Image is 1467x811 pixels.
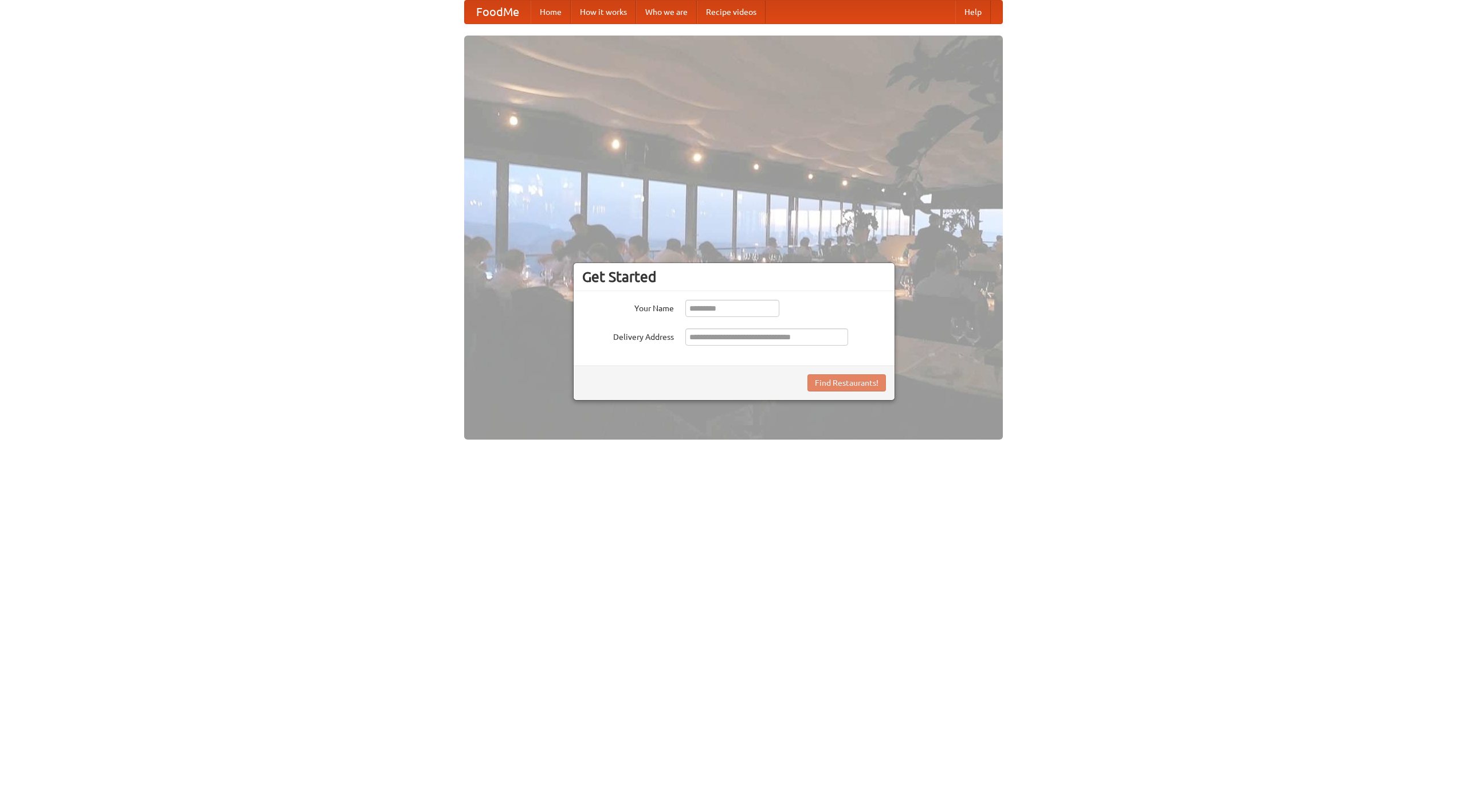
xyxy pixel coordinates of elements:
h3: Get Started [582,268,886,285]
label: Your Name [582,300,674,314]
a: Home [531,1,571,23]
a: How it works [571,1,636,23]
label: Delivery Address [582,328,674,343]
a: Who we are [636,1,697,23]
a: Help [955,1,991,23]
a: FoodMe [465,1,531,23]
button: Find Restaurants! [807,374,886,391]
a: Recipe videos [697,1,766,23]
